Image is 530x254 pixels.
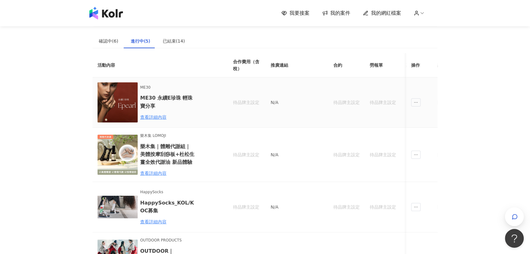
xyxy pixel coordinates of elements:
div: 待品牌主設定 [233,204,261,210]
a: 我的案件 [322,10,350,17]
p: N/A [271,99,323,106]
div: 待品牌主設定 [333,204,360,210]
div: 待品牌主設定 [333,151,360,158]
p: N/A [271,151,323,158]
iframe: Help Scout Beacon - Open [505,229,524,248]
span: HappySocks [140,189,195,195]
div: 待品牌主設定 [370,204,396,210]
span: ellipsis [411,98,421,106]
th: 推廣連結 [266,53,328,77]
span: ellipsis [411,203,421,211]
img: 體雕代謝組｜刮刮！美體按摩刮痧板+杜松生薑全效代謝按摩油50ml [98,135,138,175]
div: 查看詳細內容 [140,170,195,177]
img: logo [89,7,123,19]
th: 勞報單 [365,53,401,77]
div: 確認中(6) [99,38,118,44]
h6: ME30 永續E珍珠 輕珠寶分享 [140,94,195,110]
th: 其他附件 [401,53,429,77]
h6: HappySocks_KOL/KOC募集 [140,199,195,215]
span: 我的網紅檔案 [371,10,401,17]
div: 待品牌主設定 [370,151,396,158]
div: 待品牌主設定 [370,99,396,106]
span: ME30 [140,85,195,91]
div: 待品牌主設定 [333,99,360,106]
span: ellipsis [411,151,421,159]
img: HappySocks [98,187,138,227]
div: 待品牌主設定 [233,151,261,158]
span: 樂木集 LOMOJI [140,133,195,139]
span: OUTDOOR PRODUCTS [140,237,195,243]
div: 已結束(14) [163,38,185,44]
p: N/A [271,204,323,210]
img: ME30 永續E珍珠 系列輕珠寶 [98,82,138,122]
h6: 樂木集｜體雕代謝組｜美體按摩刮痧板+杜松生薑全效代謝油 新品體驗 [140,143,195,166]
th: 操作 [406,53,437,77]
span: 我要接案 [289,10,310,17]
div: 查看詳細內容 [140,218,195,225]
th: 合作費用（含稅） [228,53,266,77]
span: 我的案件 [330,10,350,17]
div: 進行中(5) [131,38,150,44]
a: 我要接案 [281,10,310,17]
th: 活動內容 [93,53,218,77]
a: 我的網紅檔案 [363,10,401,17]
div: 待品牌主設定 [233,99,261,106]
th: 合約 [328,53,365,77]
div: 查看詳細內容 [140,114,195,121]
